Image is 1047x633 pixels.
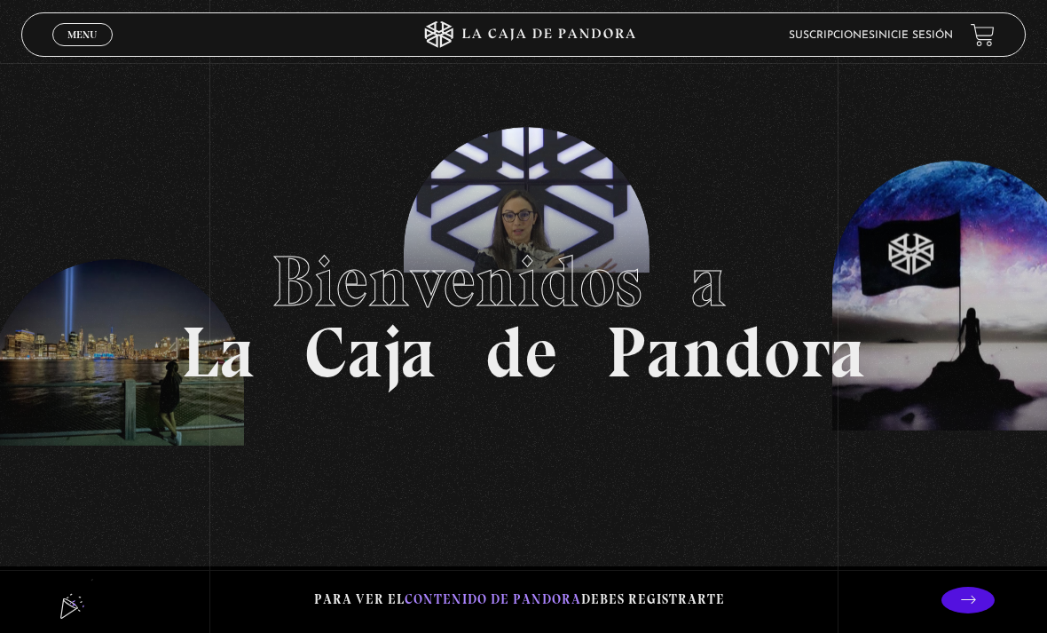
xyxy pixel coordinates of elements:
[314,588,725,612] p: Para ver el debes registrarte
[971,23,995,47] a: View your shopping cart
[405,591,581,607] span: contenido de Pandora
[181,246,866,388] h1: La Caja de Pandora
[67,29,97,40] span: Menu
[272,239,775,324] span: Bienvenidos a
[62,44,104,57] span: Cerrar
[789,30,875,41] a: Suscripciones
[875,30,953,41] a: Inicie sesión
